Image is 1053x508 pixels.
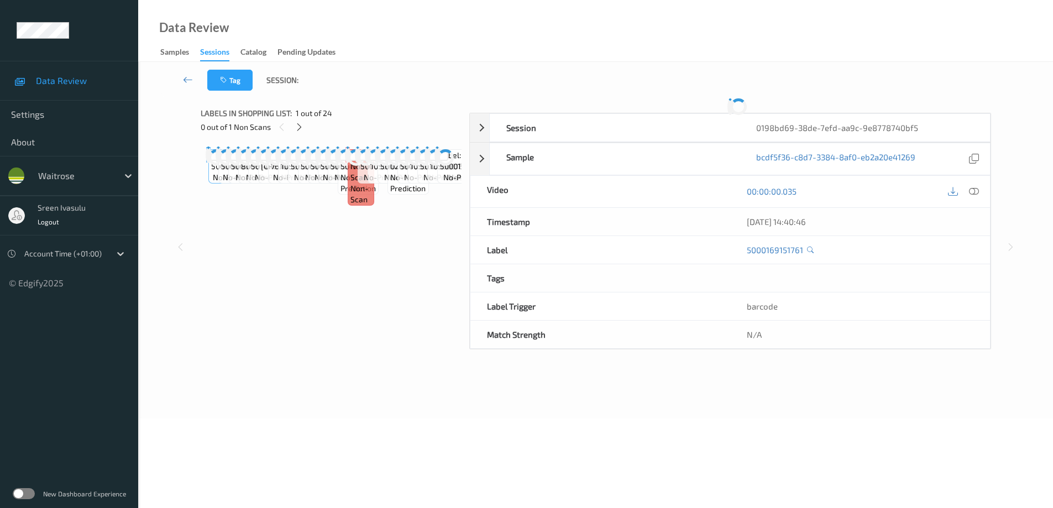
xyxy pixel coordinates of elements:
div: Label Trigger [470,292,730,320]
span: no-prediction [223,172,271,183]
div: 0198bd69-38de-7efd-aa9c-9e8778740bf5 [740,114,989,142]
span: Labels in shopping list: [201,108,292,119]
a: Pending Updates [277,45,347,60]
span: no-prediction [255,172,303,183]
div: Video [470,176,730,207]
span: no-prediction [364,172,412,183]
div: barcode [730,292,990,320]
a: 00:00:00.035 [747,186,797,197]
span: no-prediction [340,172,376,194]
div: Pending Updates [277,46,336,60]
div: Match Strength [470,321,730,348]
span: no-prediction [305,172,354,183]
span: no-prediction [390,172,426,194]
div: Catalog [240,46,266,60]
a: bcdf5f36-c8d7-3384-8af0-eb2a20e41269 [756,151,915,166]
a: Catalog [240,45,277,60]
div: Sample [490,143,740,175]
span: no-prediction [246,172,295,183]
a: 5000169151761 [747,244,803,255]
span: no-prediction [323,172,371,183]
span: no-prediction [315,172,363,183]
span: no-prediction [294,172,343,183]
span: no-prediction [404,172,453,183]
a: Samples [160,45,200,60]
div: Samplebcdf5f36-c8d7-3384-8af0-eb2a20e41269 [470,143,991,175]
div: [DATE] 14:40:46 [747,216,973,227]
a: Sessions [200,45,240,61]
div: Sessions [200,46,229,61]
button: Tag [207,70,253,91]
span: no-prediction [213,172,261,183]
div: 0 out of 1 Non Scans [201,120,462,134]
span: Session: [266,75,298,86]
span: no-prediction [384,172,433,183]
div: N/A [730,321,990,348]
div: Samples [160,46,189,60]
span: no-prediction [273,172,322,183]
span: no-prediction [235,172,284,183]
div: Timestamp [470,208,730,235]
div: Session0198bd69-38de-7efd-aa9c-9e8778740bf5 [470,113,991,142]
div: Tags [470,264,730,292]
span: Label: Non-Scan [350,150,371,183]
span: non-scan [350,183,371,205]
span: no-prediction [334,172,383,183]
span: 1 out of 24 [296,108,332,119]
span: no-prediction [443,172,492,183]
div: Label [470,236,730,264]
div: Session [490,114,740,142]
span: no-prediction [423,172,472,183]
div: Data Review [159,22,229,33]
